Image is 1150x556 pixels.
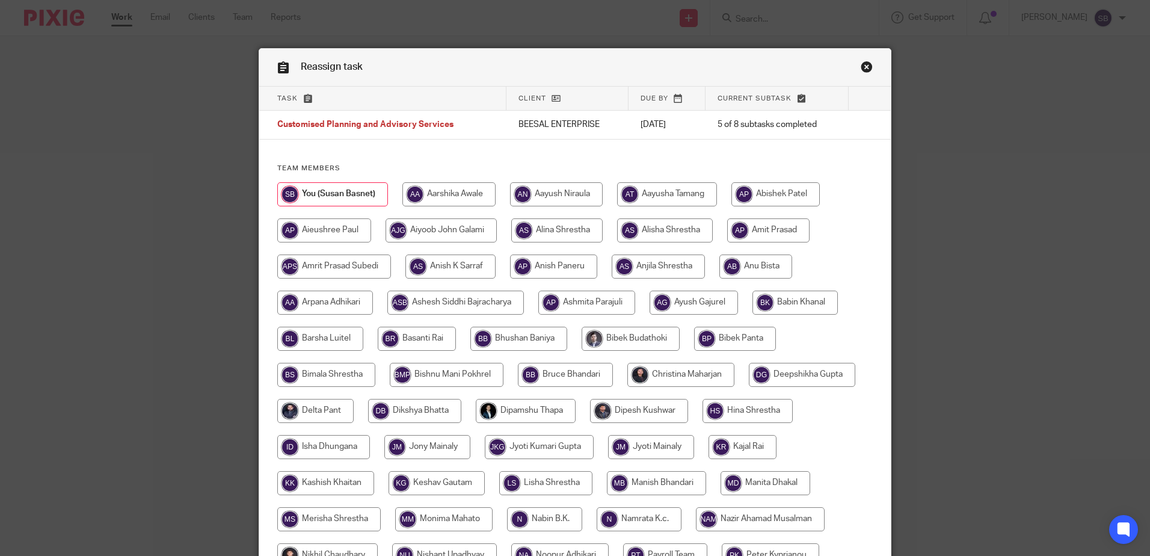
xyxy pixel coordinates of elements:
td: 5 of 8 subtasks completed [706,111,849,140]
span: Current subtask [718,95,792,102]
span: Reassign task [301,62,363,72]
h4: Team members [277,164,873,173]
span: Task [277,95,298,102]
p: [DATE] [641,119,693,131]
p: BEESAL ENTERPRISE [518,119,617,131]
span: Due by [641,95,668,102]
a: Close this dialog window [861,61,873,77]
span: Client [518,95,546,102]
span: Customised Planning and Advisory Services [277,121,454,129]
